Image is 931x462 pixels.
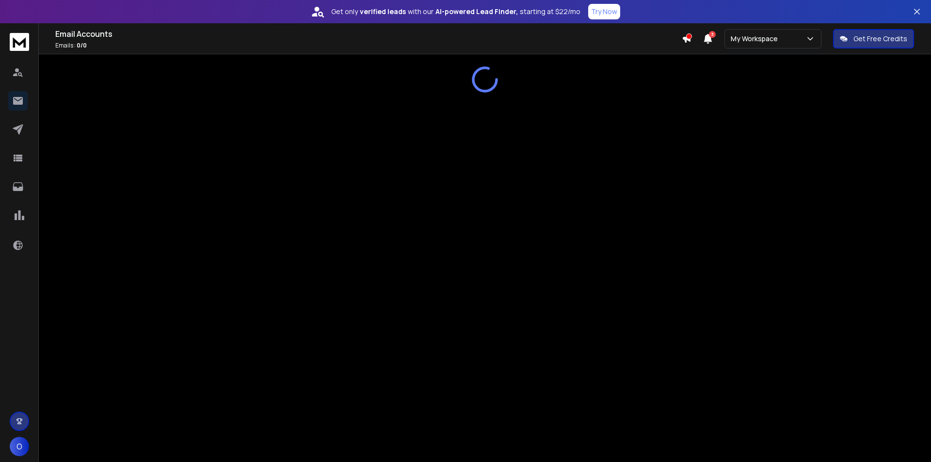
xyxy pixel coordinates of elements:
span: 3 [709,31,716,38]
button: Get Free Credits [833,29,914,48]
span: 0 / 0 [77,41,87,49]
img: logo [10,33,29,51]
button: Try Now [588,4,620,19]
p: Try Now [591,7,617,16]
button: O [10,437,29,456]
p: My Workspace [731,34,782,44]
strong: AI-powered Lead Finder, [435,7,518,16]
p: Get only with our starting at $22/mo [331,7,580,16]
p: Get Free Credits [853,34,907,44]
p: Emails : [55,42,682,49]
strong: verified leads [360,7,406,16]
h1: Email Accounts [55,28,682,40]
